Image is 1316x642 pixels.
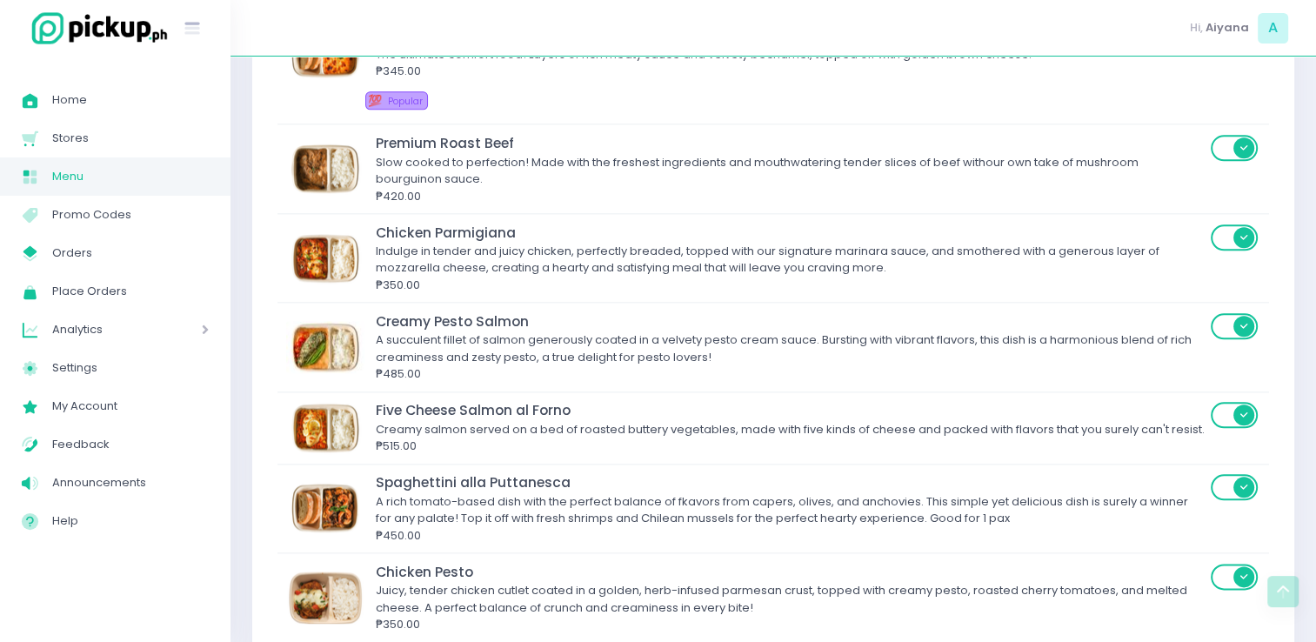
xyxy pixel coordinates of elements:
[368,92,382,109] span: 💯
[286,232,364,284] img: Chicken Parmigiana
[277,17,1269,124] td: Special LasagnaSpecial LasagnaThe ultimate comfort food! Layers of rich meaty sauce and velvety b...
[277,391,1269,464] td: Five Cheese Salmon al FornoFive Cheese Salmon al FornoCreamy salmon served on a bed of roasted bu...
[286,482,364,534] img: Spaghettini alla Puttanesca
[52,89,209,111] span: Home
[376,133,1206,153] div: Premium Roast Beef
[52,395,209,418] span: My Account
[388,95,423,108] span: Popular
[52,318,152,341] span: Analytics
[286,402,364,454] img: Five Cheese Salmon al Forno
[1206,19,1249,37] span: Aiyana
[52,127,209,150] span: Stores
[376,562,1206,582] div: Chicken Pesto
[376,493,1206,527] div: A rich tomato-based dish with the perfect balance of fkavors from capers, olives, and anchovies. ...
[277,464,1269,552] td: Spaghettini alla PuttanescaSpaghettini alla PuttanescaA rich tomato-based dish with the perfect b...
[1190,19,1203,37] span: Hi,
[52,242,209,264] span: Orders
[376,63,1206,80] div: ₱345.00
[376,188,1206,205] div: ₱420.00
[286,321,364,373] img: Creamy Pesto Salmon
[376,472,1206,492] div: Spaghettini alla Puttanesca
[376,527,1206,545] div: ₱450.00
[22,10,170,47] img: logo
[376,154,1206,188] div: Slow cooked to perfection! Made with the freshest ingredients and mouthwatering tender slices of ...
[52,433,209,456] span: Feedback
[52,471,209,494] span: Announcements
[376,582,1206,616] div: Juicy, tender chicken cutlet coated in a golden, herb-infused parmesan crust, topped with creamy ...
[277,213,1269,302] td: Chicken ParmigianaChicken ParmigianaIndulge in tender and juicy chicken, perfectly breaded, toppe...
[376,223,1206,243] div: Chicken Parmigiana
[376,421,1206,438] div: Creamy salmon served on a bed of roasted buttery vegetables, made with five kinds of cheese and p...
[376,438,1206,455] div: ₱515.00
[286,572,364,624] img: Chicken Pesto
[277,303,1269,391] td: Creamy Pesto SalmonCreamy Pesto SalmonA succulent fillet of salmon generously coated in a velvety...
[376,311,1206,331] div: Creamy Pesto Salmon
[52,280,209,303] span: Place Orders
[376,616,1206,633] div: ₱350.00
[52,165,209,188] span: Menu
[376,365,1206,383] div: ₱485.00
[376,331,1206,365] div: A succulent fillet of salmon generously coated in a velvety pesto cream sauce. Bursting with vibr...
[376,277,1206,294] div: ₱350.00
[286,143,364,195] img: Premium Roast Beef
[52,510,209,532] span: Help
[277,124,1269,213] td: Premium Roast BeefPremium Roast BeefSlow cooked to perfection! Made with the freshest ingredients...
[376,400,1206,420] div: Five Cheese Salmon al Forno
[52,357,209,379] span: Settings
[1258,13,1288,43] span: A
[52,204,209,226] span: Promo Codes
[376,243,1206,277] div: Indulge in tender and juicy chicken, perfectly breaded, topped with our signature marinara sauce,...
